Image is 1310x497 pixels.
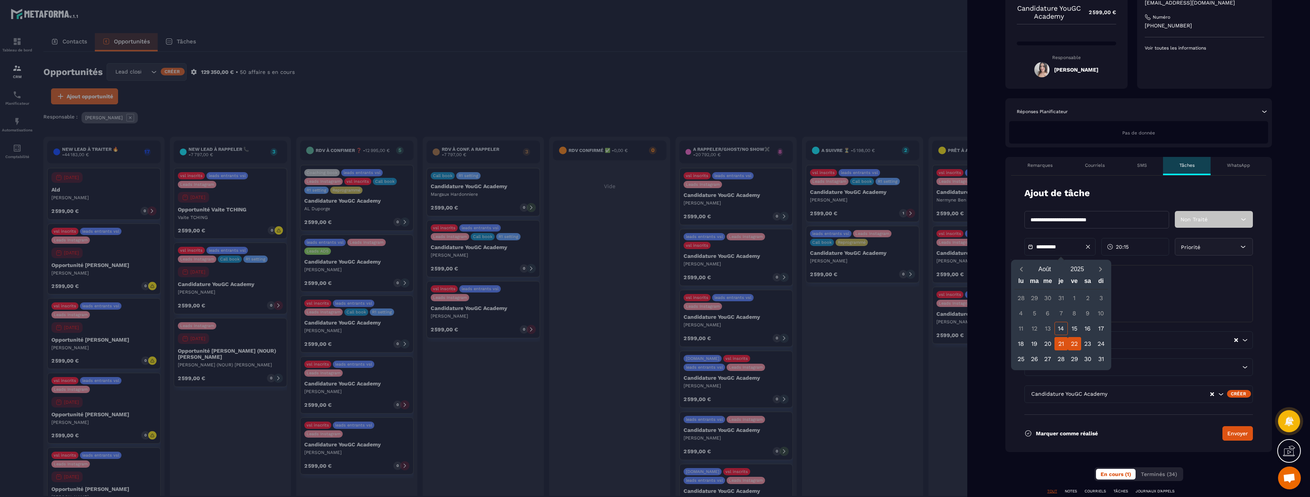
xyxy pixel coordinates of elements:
[1081,291,1094,305] div: 2
[1041,337,1054,350] div: 20
[1137,162,1147,168] p: SMS
[1227,390,1251,398] div: Créer
[1014,264,1029,274] button: Previous month
[1094,322,1108,335] div: 17
[1014,352,1028,366] div: 25
[1041,291,1054,305] div: 30
[1109,390,1209,398] input: Search for option
[1076,336,1233,344] input: Search for option
[1081,276,1094,289] div: sa
[1029,262,1061,276] button: Open months overlay
[1054,337,1068,350] div: 21
[1028,291,1041,305] div: 29
[1081,322,1094,335] div: 16
[1041,276,1054,289] div: me
[1024,187,1090,200] p: Ajout de tâche
[1234,337,1238,343] button: Clear Selected
[1136,469,1182,479] button: Terminés (34)
[1036,430,1098,436] p: Marquer comme réalisé
[1024,358,1253,376] div: Search for option
[1181,244,1200,250] span: Priorité
[1094,264,1108,274] button: Next month
[1054,67,1098,73] h5: [PERSON_NAME]
[1014,337,1028,350] div: 18
[1028,322,1041,335] div: 12
[1122,130,1155,136] span: Pas de donnée
[1116,243,1129,251] span: 20:15
[1141,471,1177,477] span: Terminés (34)
[1113,489,1128,494] p: TÂCHES
[1068,276,1081,289] div: ve
[1076,363,1240,371] input: Search for option
[1028,307,1041,320] div: 5
[1061,262,1094,276] button: Open years overlay
[1210,392,1214,397] button: Clear Selected
[1065,489,1077,494] p: NOTES
[1081,337,1094,350] div: 23
[1028,337,1041,350] div: 19
[1068,307,1081,320] div: 8
[1028,276,1041,289] div: ma
[1094,276,1108,289] div: di
[1179,162,1195,168] p: Tâches
[1081,307,1094,320] div: 9
[1014,307,1028,320] div: 4
[1094,352,1108,366] div: 31
[1041,307,1054,320] div: 6
[1278,467,1301,489] a: Ouvrir le chat
[1054,352,1068,366] div: 28
[1027,162,1053,168] p: Remarques
[1047,489,1057,494] p: TOUT
[1024,385,1253,403] div: Search for option
[1041,322,1054,335] div: 13
[1068,291,1081,305] div: 1
[1068,352,1081,366] div: 29
[1081,352,1094,366] div: 30
[1054,307,1068,320] div: 7
[1227,162,1250,168] p: WhatsApp
[1222,426,1253,441] button: Envoyer
[1014,276,1108,366] div: Calendar wrapper
[1024,331,1253,349] div: Search for option
[1096,469,1136,479] button: En cours (1)
[1014,291,1108,366] div: Calendar days
[1054,276,1068,289] div: je
[1017,109,1068,115] p: Réponses Planificateur
[1041,352,1054,366] div: 27
[1014,276,1028,289] div: lu
[1136,489,1174,494] p: JOURNAUX D'APPELS
[1068,337,1081,350] div: 22
[1014,291,1028,305] div: 28
[1181,216,1208,222] span: Non Traité
[1054,322,1068,335] div: 14
[1054,291,1068,305] div: 31
[1085,489,1106,494] p: COURRIELS
[1028,352,1041,366] div: 26
[1014,322,1028,335] div: 11
[1068,322,1081,335] div: 15
[1094,291,1108,305] div: 3
[1085,162,1105,168] p: Courriels
[1017,55,1116,60] p: Responsable
[1101,471,1131,477] span: En cours (1)
[1094,337,1108,350] div: 24
[1029,390,1109,398] span: Candidature YouGC Academy
[1094,307,1108,320] div: 10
